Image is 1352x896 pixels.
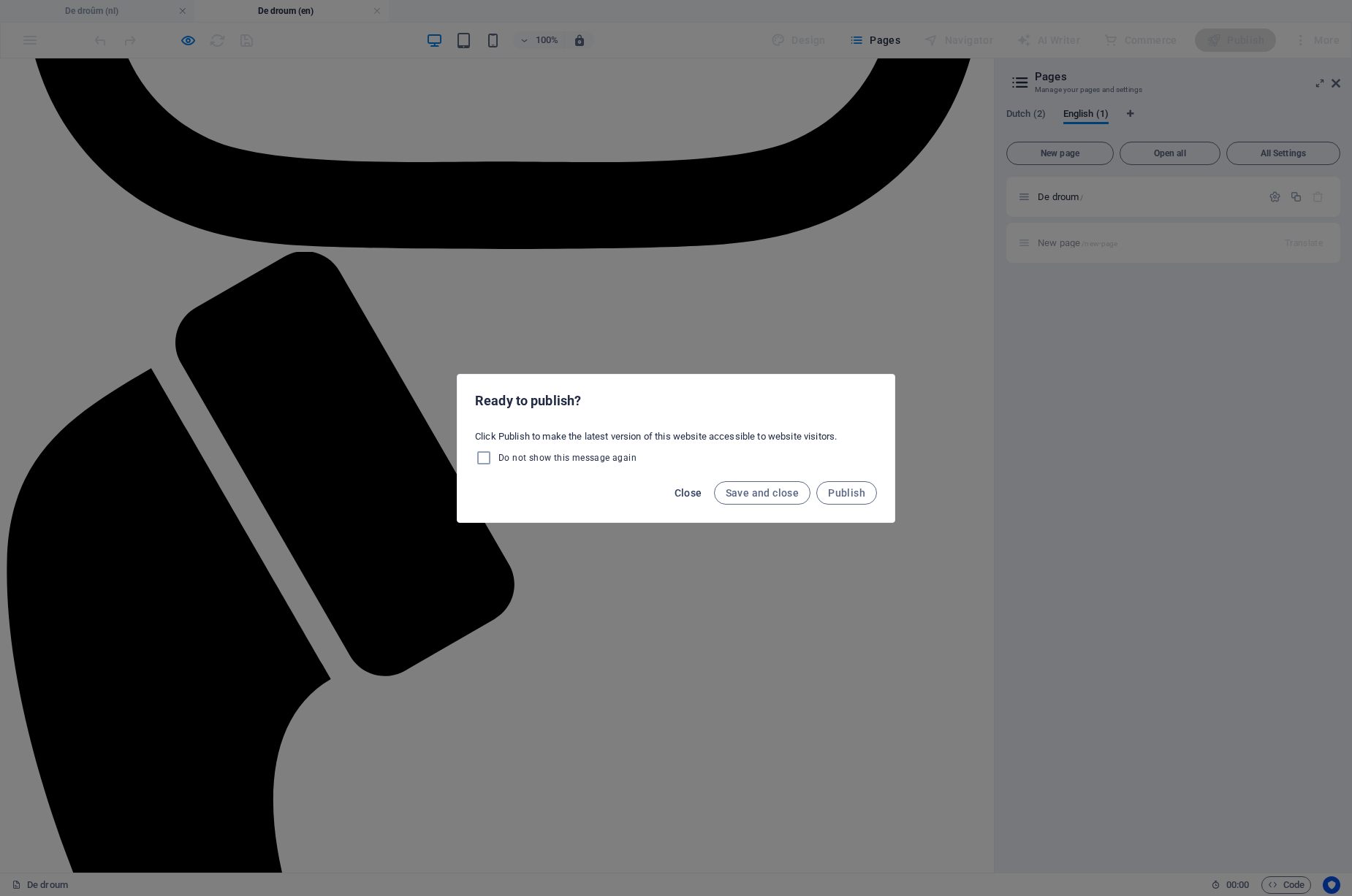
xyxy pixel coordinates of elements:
[669,481,708,505] button: Close
[816,481,877,505] button: Publish
[726,487,800,499] span: Save and close
[714,481,811,505] button: Save and close
[498,452,637,464] span: Do not show this message again
[475,392,877,410] h2: Ready to publish?
[675,487,702,499] span: Close
[457,424,895,472] div: Click Publish to make the latest version of this website accessible to website visitors.
[828,487,865,499] span: Publish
